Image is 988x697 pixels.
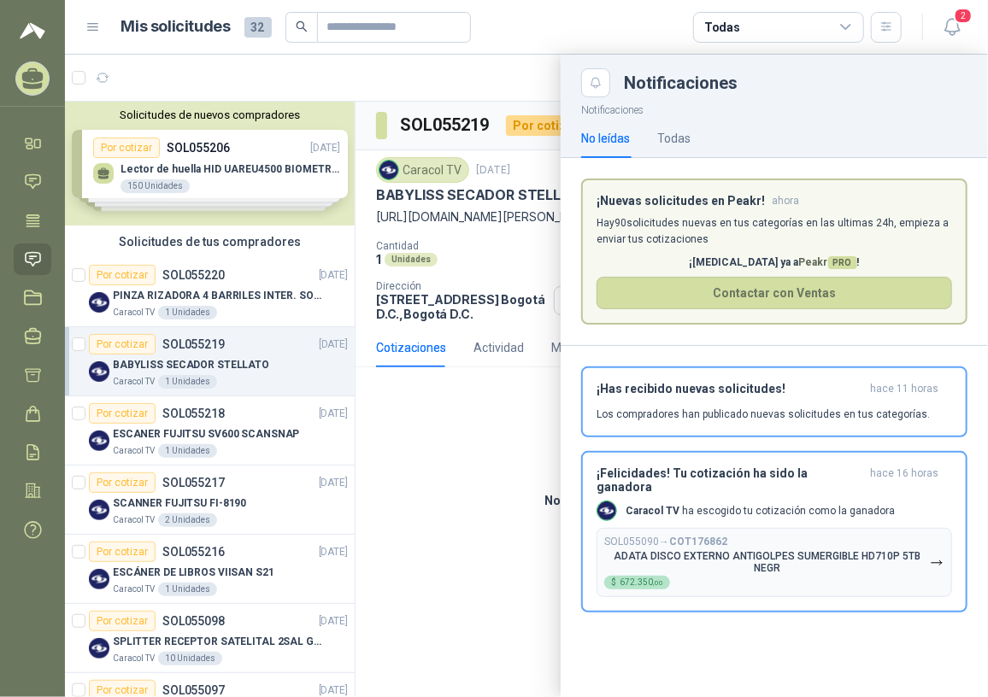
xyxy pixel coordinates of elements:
[657,129,691,148] div: Todas
[121,15,231,39] h1: Mis solicitudes
[604,576,670,589] div: $
[828,256,857,269] span: PRO
[799,256,857,268] span: Peakr
[597,215,952,248] p: Hay 90 solicitudes nuevas en tus categorías en las ultimas 24h, empieza a enviar tus cotizaciones
[626,504,895,518] p: ha escogido tu cotización como la ganadora
[597,407,930,422] p: Los compradores han publicado nuevas solicitudes en tus categorías.
[597,277,952,309] button: Contactar con Ventas
[581,129,630,148] div: No leídas
[296,20,308,32] span: search
[669,536,727,548] b: COT176862
[597,466,863,494] h3: ¡Felicidades! Tu cotización ha sido la ganadora
[561,97,988,119] p: Notificaciones
[704,18,740,37] div: Todas
[620,578,663,587] span: 672.350
[244,17,272,38] span: 32
[20,20,45,41] img: Logo peakr
[954,8,973,24] span: 2
[626,505,679,517] b: Caracol TV
[597,501,616,520] img: Company Logo
[597,194,765,208] h3: ¡Nuevas solicitudes en Peakr!
[604,536,727,548] p: SOL055090 →
[597,382,863,396] h3: ¡Has recibido nuevas solicitudes!
[597,528,952,597] button: SOL055090→COT176862ADATA DISCO EXTERNO ANTIGOLPES SUMERGIBLE HD710P 5TB NEGR$672.350,00
[581,366,967,437] button: ¡Has recibido nuevas solicitudes!hace 11 horas Los compradores han publicado nuevas solicitudes e...
[653,579,663,587] span: ,00
[604,550,930,574] p: ADATA DISCO EXTERNO ANTIGOLPES SUMERGIBLE HD710P 5TB NEGR
[597,255,952,271] p: ¡[MEDICAL_DATA] ya a !
[870,466,938,494] span: hace 16 horas
[624,74,967,91] div: Notificaciones
[937,12,967,43] button: 2
[772,194,799,208] span: ahora
[581,451,967,612] button: ¡Felicidades! Tu cotización ha sido la ganadorahace 16 horas Company LogoCaracol TV ha escogido t...
[870,382,938,396] span: hace 11 horas
[581,68,610,97] button: Close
